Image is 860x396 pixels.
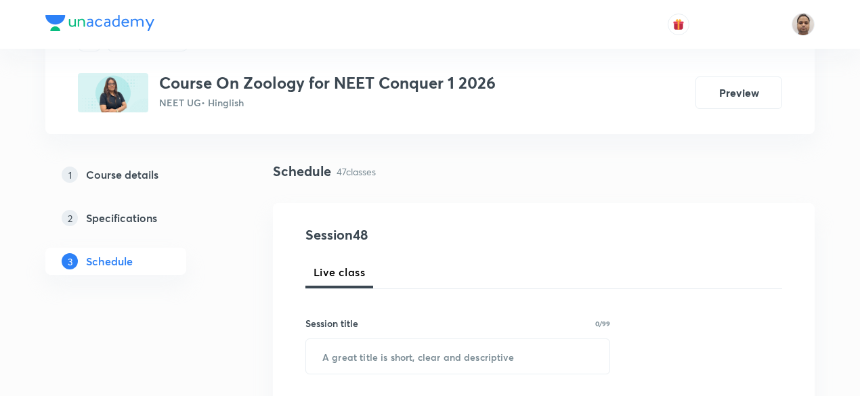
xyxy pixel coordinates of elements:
[62,167,78,183] p: 1
[86,167,158,183] h5: Course details
[78,73,148,112] img: 220E4118-950D-4AB9-9FED-A6405169731F_plus.png
[62,210,78,226] p: 2
[672,18,685,30] img: avatar
[314,264,365,280] span: Live class
[792,13,815,36] img: Shekhar Banerjee
[305,316,358,330] h6: Session title
[45,15,154,31] img: Company Logo
[45,161,230,188] a: 1Course details
[62,253,78,269] p: 3
[668,14,689,35] button: avatar
[595,320,610,327] p: 0/99
[273,161,331,181] h4: Schedule
[695,76,782,109] button: Preview
[337,164,376,179] p: 47 classes
[45,15,154,35] a: Company Logo
[306,339,609,374] input: A great title is short, clear and descriptive
[45,204,230,232] a: 2Specifications
[159,95,496,110] p: NEET UG • Hinglish
[159,73,496,93] h3: Course On Zoology for NEET Conquer 1 2026
[86,253,133,269] h5: Schedule
[86,210,157,226] h5: Specifications
[305,225,553,245] h4: Session 48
